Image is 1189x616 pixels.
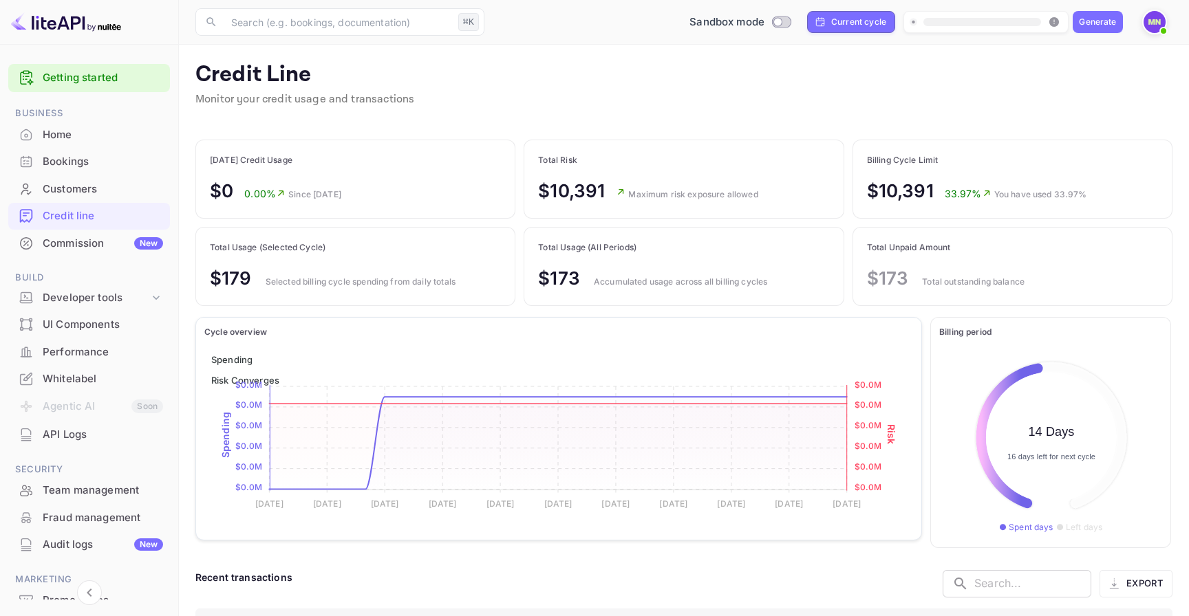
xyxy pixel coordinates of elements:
p: Monitor your credit usage and transactions [195,91,414,108]
p: Total outstanding balance [922,276,1025,288]
p: Total Unpaid Amount [867,241,1025,254]
tspan: $0.0M [855,482,882,492]
tspan: [DATE] [717,498,745,508]
div: Home [43,127,163,143]
text: Spending [219,412,232,458]
p: Total Usage (Selected Cycle) [210,241,456,254]
button: Export [1100,570,1172,597]
input: Search... [974,570,1091,597]
div: New [134,237,163,250]
tspan: $0.0M [235,399,263,410]
tspan: [DATE] [601,498,630,508]
div: Performance [43,344,163,360]
a: Whitelabel [8,366,170,391]
tspan: [DATE] [429,498,457,508]
div: API Logs [43,427,163,443]
span: Spending [211,354,253,365]
a: Home [8,122,170,147]
p: [DATE] Credit Usage [210,154,341,166]
a: Audit logsNew [8,531,170,557]
div: Switch to Production mode [684,14,796,30]
p: $173 [867,265,909,291]
div: Current cycle [831,16,886,28]
div: Getting started [8,64,170,92]
p: Total Usage (All Periods) [538,241,767,254]
a: Bookings [8,148,170,174]
div: New [134,538,163,551]
p: $10,391 [538,177,605,204]
tspan: $0.0M [855,441,882,451]
p: Billing Cycle Limit [867,154,1087,166]
tspan: $0.0M [855,420,882,430]
a: Credit line [8,203,170,228]
p: Accumulated usage across all billing cycles [594,276,767,288]
p: ● Left days [1056,521,1103,533]
div: Fraud management [8,505,170,531]
p: Total Risk [538,154,758,166]
div: API Logs [8,421,170,448]
span: Sandbox mode [689,14,764,30]
span: Build [8,270,170,285]
tspan: $0.0M [855,399,882,410]
span: Risk Converges [211,375,279,386]
p: Maximum risk exposure allowed [628,188,758,201]
tspan: [DATE] [833,498,861,508]
img: LiteAPI logo [11,11,121,33]
a: Fraud management [8,505,170,530]
div: UI Components [43,317,163,333]
div: UI Components [8,311,170,338]
p: $10,391 [867,177,934,204]
span: Create your website first [910,14,1062,30]
div: Generate [1079,16,1116,28]
p: $0 [210,177,233,204]
div: Credit line [43,208,163,224]
text: Risk [886,423,897,444]
p: $179 [210,265,252,291]
div: Home [8,122,170,148]
tspan: [DATE] [371,498,399,508]
div: Developer tools [8,286,170,310]
p: Billing period [939,326,1162,338]
tspan: $0.0M [235,461,263,472]
div: Whitelabel [8,366,170,393]
div: Bookings [43,154,163,170]
div: Audit logsNew [8,531,170,558]
div: Team management [43,483,163,498]
p: 33.97% [945,186,992,201]
span: Security [8,462,170,477]
a: Performance [8,339,170,364]
a: Getting started [43,70,163,86]
div: Developer tools [43,290,149,306]
div: Fraud management [43,510,163,526]
tspan: $0.0M [235,379,263,389]
div: ⌘K [458,13,479,31]
span: Business [8,106,170,121]
div: Team management [8,477,170,504]
input: Search (e.g. bookings, documentation) [223,8,453,36]
div: Audit logs [43,537,163,553]
p: $173 [538,265,580,291]
tspan: [DATE] [775,498,803,508]
div: Whitelabel [43,371,163,387]
a: API Logs [8,421,170,447]
div: Credit line [8,203,170,230]
tspan: $0.0M [235,482,263,492]
div: Promo codes [43,593,163,608]
div: Bookings [8,148,170,175]
p: Selected billing cycle spending from daily totals [266,276,456,288]
span: Marketing [8,572,170,587]
div: Performance [8,339,170,366]
p: Credit Line [195,61,414,89]
p: 0.00% [244,186,286,201]
tspan: [DATE] [313,498,341,508]
a: UI Components [8,311,170,337]
p: You have used 33.97% [994,188,1087,201]
tspan: $0.0M [235,441,263,451]
tspan: [DATE] [255,498,283,508]
div: Commission [43,236,163,252]
div: CommissionNew [8,230,170,257]
p: Since [DATE] [288,188,341,201]
a: CommissionNew [8,230,170,256]
div: Recent transactions [195,570,292,584]
tspan: [DATE] [486,498,515,508]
